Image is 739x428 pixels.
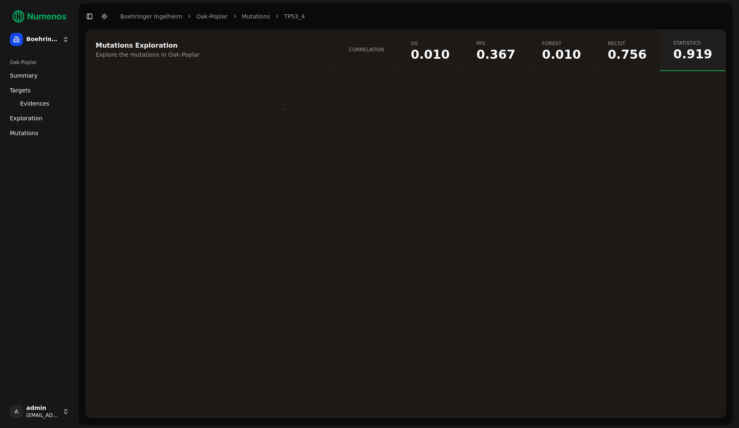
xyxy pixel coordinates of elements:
span: Forest [542,40,581,47]
span: Statistics [673,40,712,46]
span: 0.366543466933455 [476,48,515,61]
a: Statistics0.919 [660,30,725,71]
span: Mutations [10,129,38,137]
a: Oak-Poplar [196,12,227,21]
a: Mutations [242,12,270,21]
a: Evidences [17,98,62,109]
span: Boehringer Ingelheim [26,36,59,43]
div: Mutations Exploration [96,42,323,49]
a: OS0.010 [397,30,463,71]
span: Evidences [20,99,49,108]
a: Mutations [7,127,72,140]
span: Correlation [349,46,384,53]
a: Exploration [7,112,72,125]
div: Oak-Poplar [7,56,72,69]
button: Toggle Sidebar [84,11,95,22]
span: Recist [608,40,647,47]
a: Boehringer Ingelheim [120,12,182,21]
span: 0.0098864097397455 [411,48,450,61]
div: Explore the mutations in Oak-Poplar [96,51,323,59]
span: A [10,405,23,418]
span: 0.919 [673,48,712,60]
button: Boehringer Ingelheim [7,30,72,49]
span: 0.755975044283406 [608,48,647,61]
a: Forest0.010 [528,30,594,71]
a: Recist0.756 [594,30,660,71]
a: Summary [7,69,72,82]
span: OS [411,40,450,47]
span: Targets [10,86,31,94]
span: admin [26,405,59,412]
span: Summary [10,71,38,80]
a: Correlation [335,30,397,71]
a: PFS0.367 [463,30,528,71]
a: TP53_4 [284,12,305,21]
button: Toggle Dark Mode [99,11,110,22]
nav: breadcrumb [120,12,305,21]
span: 0.0098864097397455 [542,48,581,61]
span: PFS [476,40,515,47]
span: [EMAIL_ADDRESS] [26,412,59,419]
a: Targets [7,84,72,97]
img: Numenos [7,7,72,26]
button: Aadmin[EMAIL_ADDRESS] [7,402,72,421]
span: Exploration [10,114,43,122]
